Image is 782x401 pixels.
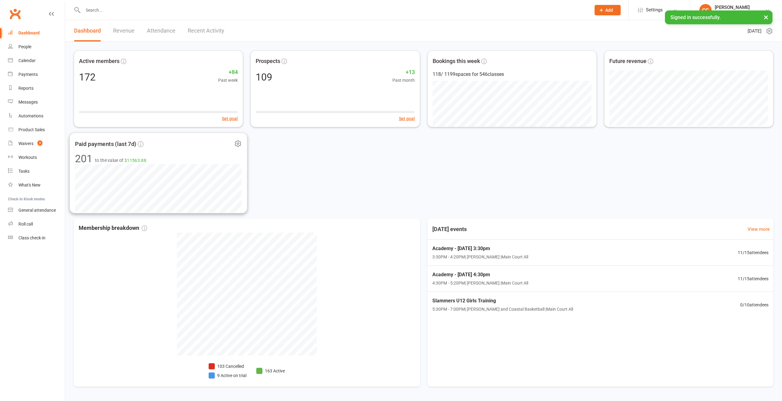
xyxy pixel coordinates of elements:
span: Future revenue [609,57,646,66]
span: Past week [218,77,238,84]
div: Roll call [18,222,33,226]
span: $11563.88 [124,158,146,163]
span: Signed in successfully. [670,14,721,20]
a: Messages [8,95,65,109]
a: Revenue [113,20,135,41]
a: Reports [8,81,65,95]
span: Membership breakdown [79,224,147,233]
span: Slammers U12 Girls Training [432,297,573,305]
h3: [DATE] events [427,224,472,235]
div: Product Sales [18,127,45,132]
div: 109 [256,72,272,82]
span: 4:30PM - 5:20PM | [PERSON_NAME] | Main Court All [432,280,528,286]
div: Class check-in [18,235,45,240]
div: What's New [18,183,41,187]
a: Automations [8,109,65,123]
span: 11 / 15 attendees [738,275,768,282]
span: Bookings this week [433,57,480,66]
a: Dashboard [8,26,65,40]
a: Tasks [8,164,65,178]
button: Set goal [222,115,238,122]
div: Reports [18,86,33,91]
span: Prospects [256,57,280,66]
div: Tasks [18,169,29,174]
span: to the value of [95,157,146,164]
input: Search... [81,6,587,14]
a: Workouts [8,151,65,164]
span: 3 [37,140,42,146]
div: People [18,44,31,49]
span: Paid payments (last 7d) [75,139,136,148]
div: 172 [79,72,96,82]
span: Active members [79,57,120,66]
a: People [8,40,65,54]
div: Workouts [18,155,37,160]
span: Academy - [DATE] 3:30pm [432,245,528,253]
span: Past month [392,77,415,84]
div: 201 [75,154,92,164]
a: Waivers 3 [8,137,65,151]
div: CC [699,4,712,16]
a: Dashboard [74,20,101,41]
a: Class kiosk mode [8,231,65,245]
button: Add [595,5,621,15]
span: 3:30PM - 4:20PM | [PERSON_NAME] | Main Court All [432,254,528,260]
a: Payments [8,68,65,81]
a: General attendance kiosk mode [8,203,65,217]
span: Add [605,8,613,13]
span: [DATE] [748,27,761,35]
a: Roll call [8,217,65,231]
div: Dashboard [18,30,40,35]
span: 5:30PM - 7:00PM | [PERSON_NAME] and Coastal Basketball | Main Court All [432,306,573,313]
div: Coastal Basketball [715,10,750,16]
a: Calendar [8,54,65,68]
li: 9 Active on trial [209,372,246,379]
div: Calendar [18,58,36,63]
button: Set goal [399,115,415,122]
span: 0 / 10 attendees [740,301,768,308]
a: Product Sales [8,123,65,137]
a: View more [748,226,770,233]
li: 163 Active [256,368,285,374]
div: General attendance [18,208,56,213]
div: Waivers [18,141,33,146]
li: 103 Cancelled [209,363,246,370]
span: Academy - [DATE] 4:30pm [432,271,528,279]
a: Recent Activity [188,20,224,41]
div: Payments [18,72,38,77]
span: +84 [218,68,238,77]
a: What's New [8,178,65,192]
div: Automations [18,113,43,118]
a: Attendance [147,20,175,41]
div: [PERSON_NAME] [715,5,750,10]
span: 11 / 15 attendees [738,249,768,256]
a: Clubworx [7,6,23,22]
span: +13 [392,68,415,77]
div: 118 / 1199 spaces for 546 classes [433,70,591,78]
span: Settings [646,3,663,17]
div: Messages [18,100,38,104]
button: × [760,10,772,24]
